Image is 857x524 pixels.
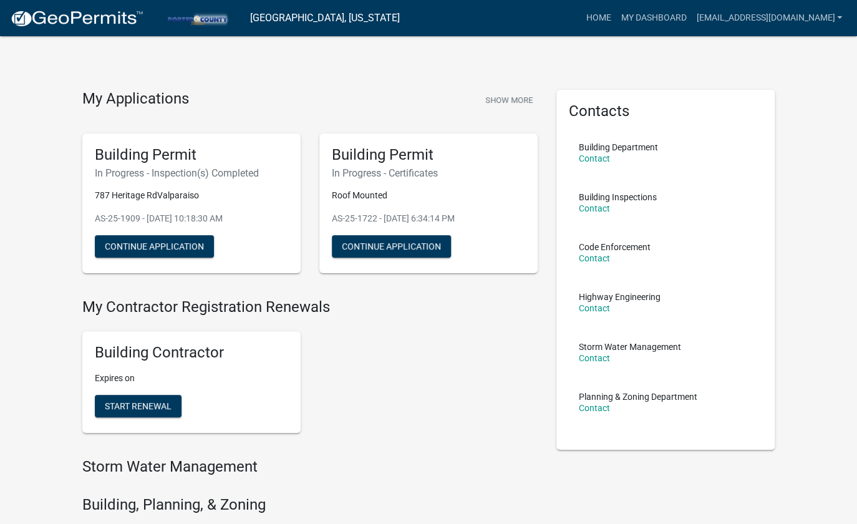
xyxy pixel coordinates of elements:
[82,298,538,443] wm-registration-list-section: My Contractor Registration Renewals
[95,189,288,202] p: 787 Heritage RdValparaiso
[579,342,681,351] p: Storm Water Management
[616,6,691,30] a: My Dashboard
[691,6,847,30] a: [EMAIL_ADDRESS][DOMAIN_NAME]
[569,102,762,120] h5: Contacts
[82,496,538,514] h4: Building, Planning, & Zoning
[82,458,538,476] h4: Storm Water Management
[581,6,616,30] a: Home
[480,90,538,110] button: Show More
[332,146,525,164] h5: Building Permit
[579,153,610,163] a: Contact
[105,401,172,411] span: Start Renewal
[579,353,610,363] a: Contact
[95,146,288,164] h5: Building Permit
[95,167,288,179] h6: In Progress - Inspection(s) Completed
[579,293,661,301] p: Highway Engineering
[332,235,451,258] button: Continue Application
[579,253,610,263] a: Contact
[82,298,538,316] h4: My Contractor Registration Renewals
[579,203,610,213] a: Contact
[250,7,400,29] a: [GEOGRAPHIC_DATA], [US_STATE]
[95,212,288,225] p: AS-25-1909 - [DATE] 10:18:30 AM
[332,212,525,225] p: AS-25-1722 - [DATE] 6:34:14 PM
[95,395,182,417] button: Start Renewal
[153,9,240,26] img: Porter County, Indiana
[95,372,288,385] p: Expires on
[579,143,658,152] p: Building Department
[579,403,610,413] a: Contact
[332,189,525,202] p: Roof Mounted
[95,235,214,258] button: Continue Application
[82,90,189,109] h4: My Applications
[579,243,651,251] p: Code Enforcement
[579,303,610,313] a: Contact
[95,344,288,362] h5: Building Contractor
[332,167,525,179] h6: In Progress - Certificates
[579,193,657,201] p: Building Inspections
[579,392,697,401] p: Planning & Zoning Department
